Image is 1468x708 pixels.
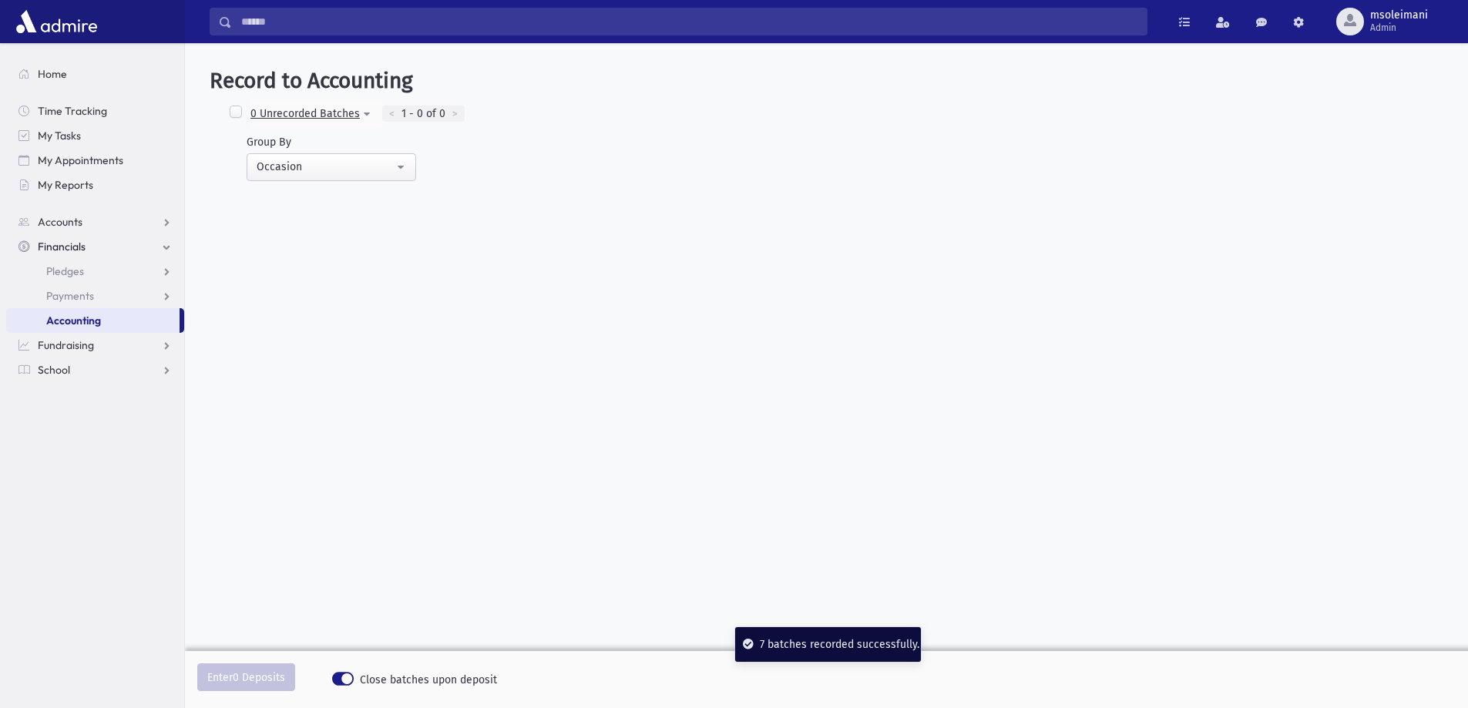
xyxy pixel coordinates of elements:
[247,153,416,181] button: Occasion
[6,308,180,333] a: Accounting
[232,8,1147,35] input: Search
[38,129,81,143] span: My Tasks
[250,106,360,122] div: 0 Unrecorded Batches
[360,672,497,688] span: Close batches upon deposit
[250,100,382,128] button: 0 Unrecorded Batches
[12,6,101,37] img: AdmirePro
[6,62,184,86] a: Home
[754,636,919,653] div: 7 batches recorded successfully.
[6,173,184,197] a: My Reports
[46,264,84,278] span: Pledges
[210,68,413,93] span: Record to Accounting
[445,106,465,122] div: >
[1370,9,1428,22] span: msoleimani
[6,333,184,357] a: Fundraising
[382,106,401,122] div: <
[233,671,285,684] span: 0 Deposits
[38,104,107,118] span: Time Tracking
[6,123,184,148] a: My Tasks
[38,363,70,377] span: School
[247,134,416,150] div: Group By
[6,259,184,284] a: Pledges
[6,210,184,234] a: Accounts
[6,99,184,123] a: Time Tracking
[6,357,184,382] a: School
[38,178,93,192] span: My Reports
[46,314,101,327] span: Accounting
[38,153,123,167] span: My Appointments
[38,67,67,81] span: Home
[401,106,445,122] span: 1 - 0 of 0
[6,284,184,308] a: Payments
[46,289,94,303] span: Payments
[38,240,86,253] span: Financials
[6,148,184,173] a: My Appointments
[38,338,94,352] span: Fundraising
[6,234,184,259] a: Financials
[1370,22,1428,34] span: Admin
[38,215,82,229] span: Accounts
[257,159,394,175] div: Occasion
[197,663,295,691] button: Enter0 Deposits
